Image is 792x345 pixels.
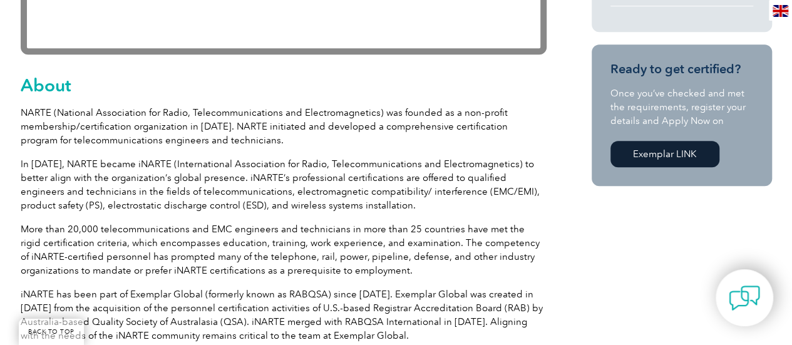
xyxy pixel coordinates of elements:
[21,157,547,212] p: In [DATE], NARTE became iNARTE (International Association for Radio, Telecommunications and Elect...
[610,141,719,167] a: Exemplar LINK
[610,86,753,128] p: Once you’ve checked and met the requirements, register your details and Apply Now on
[19,319,84,345] a: BACK TO TOP
[21,222,547,277] p: More than 20,000 telecommunications and EMC engineers and technicians in more than 25 countries h...
[21,75,547,95] h2: About
[21,287,547,342] p: iNARTE has been part of Exemplar Global (formerly known as RABQSA) since [DATE]. Exemplar Global ...
[773,5,788,17] img: en
[610,61,753,77] h3: Ready to get certified?
[21,106,547,147] p: NARTE (National Association for Radio, Telecommunications and Electromagnetics) was founded as a ...
[729,282,760,314] img: contact-chat.png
